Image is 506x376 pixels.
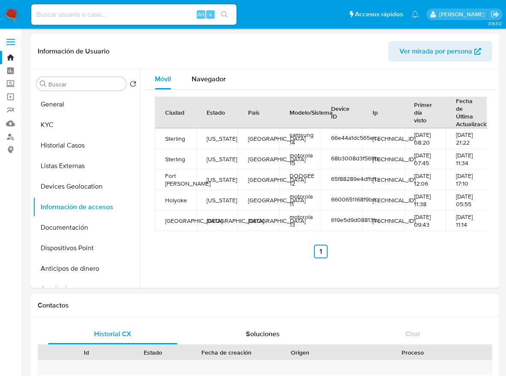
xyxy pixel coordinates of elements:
td: Holyoke [155,190,196,210]
a: Ir a la página 1 [314,245,328,258]
td: [US_STATE] [196,169,238,190]
button: Listas Externas [33,156,140,176]
button: Documentación [33,217,140,238]
td: [GEOGRAPHIC_DATA] [238,128,279,149]
h1: Contactos [38,301,492,310]
button: Historial Casos [33,135,140,156]
td: [GEOGRAPHIC_DATA] [196,210,238,231]
td: [DATE] 21:22 [446,128,487,149]
p: yael.arizperojo@mercadolibre.com.mx [439,10,488,18]
td: Sterling [155,128,196,149]
td: [DATE] 05:55 [446,190,487,210]
td: [DATE] 11:38 [404,190,446,210]
button: Ver mirada por persona [388,41,492,62]
button: Devices Geolocation [33,176,140,197]
span: Historial CX [94,329,131,339]
th: Modelo/Sistema [279,97,321,128]
button: search-icon [216,9,233,21]
td: [DATE] 12:06 [404,169,446,190]
span: Soluciones [246,329,280,339]
th: Estado [196,97,238,128]
td: [DATE] 11:34 [446,149,487,169]
td: [TECHNICAL_ID] [362,169,404,190]
span: Chat [405,329,420,339]
td: [TECHNICAL_ID] [362,210,404,231]
th: Device ID [321,97,362,128]
td: Fort [PERSON_NAME] [155,169,196,190]
span: 65f88289e4dffd17205c72f2 [331,175,404,183]
button: Aprobadores [33,279,140,299]
td: samsung 14 [279,128,321,149]
input: Buscar [48,80,123,88]
h1: Información de Usuario [38,47,109,56]
div: Estado [126,348,181,357]
td: motorola 11 [279,190,321,210]
th: Fecha de Última Actualización [446,97,487,128]
button: Anticipos de dinero [33,258,140,279]
th: Ciudad [155,97,196,128]
th: Ip [362,97,404,128]
td: [GEOGRAPHIC_DATA] [238,190,279,210]
td: [DATE] 11:14 [446,210,487,231]
span: 66e44a1dc565eccad73712f1 [331,133,405,142]
a: Notificaciones [411,11,419,18]
td: [US_STATE] [196,190,238,210]
div: Proceso [340,348,486,357]
span: Navegador [192,74,226,84]
td: [GEOGRAPHIC_DATA] [238,169,279,190]
a: Salir [491,10,500,19]
div: Origen [273,348,328,357]
td: [GEOGRAPHIC_DATA] [155,210,196,231]
div: Fecha de creación [192,348,261,357]
button: Buscar [40,80,47,87]
td: motorola 15 [279,149,321,169]
td: motorola 13 [279,210,321,231]
button: Volver al orden por defecto [130,80,136,90]
span: Móvil [155,74,171,84]
button: KYC [33,115,140,135]
td: [TECHNICAL_ID] [362,149,404,169]
nav: Paginación [155,245,487,258]
td: [DATE] 09:43 [404,210,446,231]
th: País [238,97,279,128]
button: General [33,94,140,115]
td: [GEOGRAPHIC_DATA] [238,210,279,231]
span: s [209,10,212,18]
input: Buscar usuario o caso... [31,9,237,20]
span: Accesos rápidos [355,10,403,19]
button: Dispositivos Point [33,238,140,258]
span: Alt [198,10,204,18]
td: [TECHNICAL_ID] [362,128,404,149]
td: [DATE] 07:45 [404,149,446,169]
button: Información de accesos [33,197,140,217]
td: [GEOGRAPHIC_DATA] [238,149,279,169]
td: [US_STATE] [196,128,238,149]
span: 619e5d9d08813b001d355f0d [331,216,409,224]
td: [DATE] 17:10 [446,169,487,190]
div: Tabs [145,69,497,89]
td: Sterling [155,149,196,169]
td: [TECHNICAL_ID] [362,190,404,210]
td: DOOGEE 12 [279,169,321,190]
th: Primer día visto [404,97,446,128]
span: 6600651168f9beaf00e5e1c4 [331,195,407,204]
td: [US_STATE] [196,149,238,169]
div: Id [59,348,114,357]
span: Ver mirada por persona [399,41,472,62]
td: [DATE] 08:20 [404,128,446,149]
span: 68b3008d3f569b2d4dd48b79 [331,154,412,163]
